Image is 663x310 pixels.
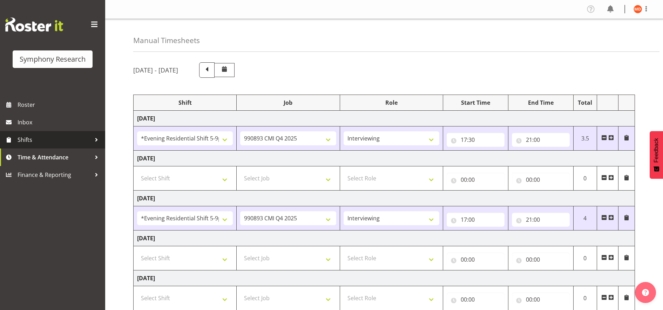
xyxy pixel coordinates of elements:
div: Symphony Research [20,54,86,64]
img: maria-de-guzman11892.jpg [634,5,642,13]
div: End Time [512,98,570,107]
td: 0 [573,246,597,270]
div: Job [240,98,336,107]
span: Time & Attendance [18,152,91,163]
input: Click to select... [447,133,505,147]
span: Feedback [653,138,659,163]
div: Total [577,98,593,107]
span: Finance & Reporting [18,170,91,180]
div: Start Time [447,98,505,107]
td: 3.5 [573,126,597,151]
img: help-xxl-2.png [642,289,649,296]
h5: [DATE] - [DATE] [133,66,178,74]
h4: Manual Timesheets [133,36,200,44]
td: [DATE] [134,270,635,286]
div: Shift [137,98,233,107]
td: [DATE] [134,111,635,126]
span: Shifts [18,135,91,145]
td: 0 [573,166,597,191]
input: Click to select... [447,213,505,227]
td: [DATE] [134,191,635,206]
img: Rosterit website logo [5,18,63,32]
input: Click to select... [512,173,570,187]
input: Click to select... [447,292,505,306]
span: Inbox [18,117,102,128]
div: Role [344,98,439,107]
td: [DATE] [134,230,635,246]
input: Click to select... [512,133,570,147]
button: Feedback - Show survey [650,131,663,179]
input: Click to select... [512,292,570,306]
td: [DATE] [134,151,635,166]
input: Click to select... [512,253,570,267]
input: Click to select... [512,213,570,227]
input: Click to select... [447,253,505,267]
td: 4 [573,206,597,230]
input: Click to select... [447,173,505,187]
span: Roster [18,99,102,110]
